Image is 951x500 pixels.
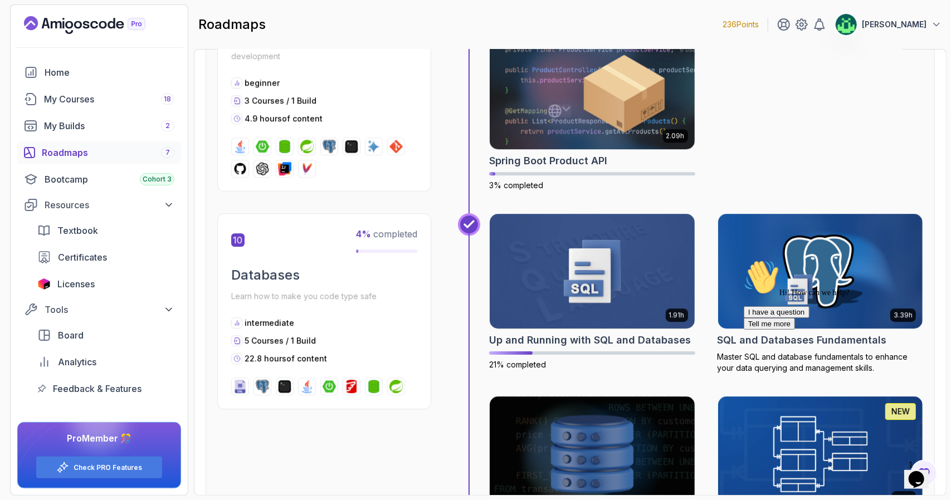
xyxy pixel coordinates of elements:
[231,233,245,247] span: 10
[718,332,887,348] h2: SQL and Databases Fundamentals
[165,148,170,157] span: 7
[17,141,181,164] a: roadmaps
[31,246,181,268] a: certificates
[256,380,269,393] img: postgres logo
[45,198,174,212] div: Resources
[286,336,316,345] span: / 1 Build
[233,161,247,175] img: github logo
[245,317,294,329] p: intermediate
[57,224,98,237] span: Textbook
[74,463,142,472] a: Check PRO Features
[723,19,759,30] p: 236 Points
[835,13,942,36] button: user profile image[PERSON_NAME]
[36,456,163,479] button: Check PRO Features
[862,19,926,30] p: [PERSON_NAME]
[44,119,174,133] div: My Builds
[323,139,336,153] img: postgres logo
[44,92,174,106] div: My Courses
[490,35,695,150] img: Spring Boot Product API card
[718,351,924,374] p: Master SQL and database fundamentals to enhance your data querying and management skills.
[256,139,269,153] img: spring-boot logo
[31,378,181,400] a: feedback
[489,332,691,348] h2: Up and Running with SQL and Databases
[278,161,291,175] img: intellij logo
[718,213,924,374] a: SQL and Databases Fundamentals card3.39hSQL and Databases FundamentalsMaster SQL and database fun...
[164,95,172,104] span: 18
[245,353,327,364] p: 22.8 hours of content
[489,213,695,370] a: Up and Running with SQL and Databases card1.91hUp and Running with SQL and Databases21% completed
[300,139,314,153] img: spring logo
[53,382,142,395] span: Feedback & Features
[367,380,381,393] img: spring-data-jpa logo
[165,121,170,130] span: 2
[17,300,181,320] button: Tools
[739,255,940,450] iframe: chat widget
[233,380,247,393] img: sql logo
[45,173,174,186] div: Bootcamp
[300,380,314,393] img: java logo
[4,51,70,63] button: I have a question
[904,455,940,489] iframe: chat widget
[489,180,543,190] span: 3% completed
[31,351,181,373] a: analytics
[489,153,607,169] h2: Spring Boot Product API
[278,139,291,153] img: spring-data-jpa logo
[4,63,56,75] button: Tell me more
[489,360,546,369] span: 21% completed
[42,146,174,159] div: Roadmaps
[4,4,40,40] img: :wave:
[389,139,403,153] img: git logo
[233,139,247,153] img: java logo
[367,139,381,153] img: ai logo
[17,61,181,84] a: home
[231,288,417,304] p: Learn how to make you code type safe
[57,277,95,291] span: Licenses
[17,168,181,190] a: bootcamp
[356,228,417,239] span: completed
[231,266,417,284] h2: Databases
[31,324,181,346] a: board
[323,380,336,393] img: spring-boot logo
[389,380,403,393] img: spring logo
[17,115,181,137] a: builds
[58,251,107,264] span: Certificates
[37,278,51,290] img: jetbrains icon
[245,336,284,345] span: 5 Courses
[4,33,110,42] span: Hi! How can we help?
[669,311,685,320] p: 1.91h
[836,14,857,35] img: user profile image
[58,355,96,369] span: Analytics
[345,380,358,393] img: flyway logo
[489,35,695,192] a: Spring Boot Product API card2.09hSpring Boot Product API3% completed
[718,214,923,329] img: SQL and Databases Fundamentals card
[198,16,266,33] h2: roadmaps
[143,175,172,184] span: Cohort 3
[45,66,174,79] div: Home
[345,139,358,153] img: terminal logo
[24,16,171,34] a: Landing page
[256,161,269,175] img: chatgpt logo
[45,303,174,316] div: Tools
[31,273,181,295] a: licenses
[245,112,323,124] p: 4.9 hours of content
[4,4,205,75] div: 👋Hi! How can we help?I have a questionTell me more
[286,95,316,105] span: / 1 Build
[300,161,314,175] img: maven logo
[17,195,181,215] button: Resources
[17,88,181,110] a: courses
[278,380,291,393] img: terminal logo
[666,131,685,140] p: 2.09h
[31,219,181,242] a: textbook
[58,329,84,342] span: Board
[356,228,371,239] span: 4 %
[490,214,695,329] img: Up and Running with SQL and Databases card
[245,95,284,105] span: 3 Courses
[245,77,280,88] p: beginner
